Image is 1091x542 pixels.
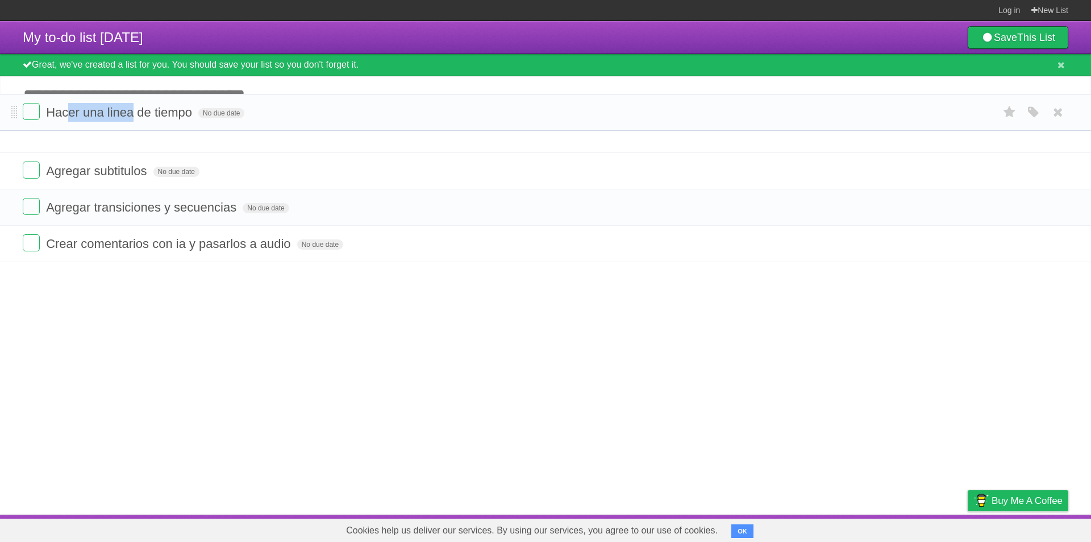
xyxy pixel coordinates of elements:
span: Crear comentarios con ia y pasarlos a audio [46,237,293,251]
span: No due date [297,239,343,250]
span: Agregar transiciones y secuencias [46,200,239,214]
a: Suggest a feature [997,518,1068,539]
a: Terms [914,518,939,539]
span: My to-do list [DATE] [23,30,143,45]
span: No due date [153,167,199,177]
a: About [817,518,840,539]
a: Privacy [953,518,982,539]
label: Done [23,162,40,179]
b: This List [1017,32,1055,43]
span: Agregar subtitulos [46,164,149,178]
a: SaveThis List [968,26,1068,49]
span: Buy me a coffee [992,491,1063,511]
span: No due date [243,203,289,213]
a: Buy me a coffee [968,490,1068,511]
span: No due date [198,108,244,118]
label: Done [23,234,40,251]
span: Hacer una linea de tiempo [46,105,195,119]
span: Cookies help us deliver our services. By using our services, you agree to our use of cookies. [335,519,729,542]
label: Done [23,103,40,120]
label: Done [23,198,40,215]
img: Buy me a coffee [973,491,989,510]
button: OK [731,524,753,538]
a: Developers [854,518,900,539]
label: Star task [999,103,1021,122]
